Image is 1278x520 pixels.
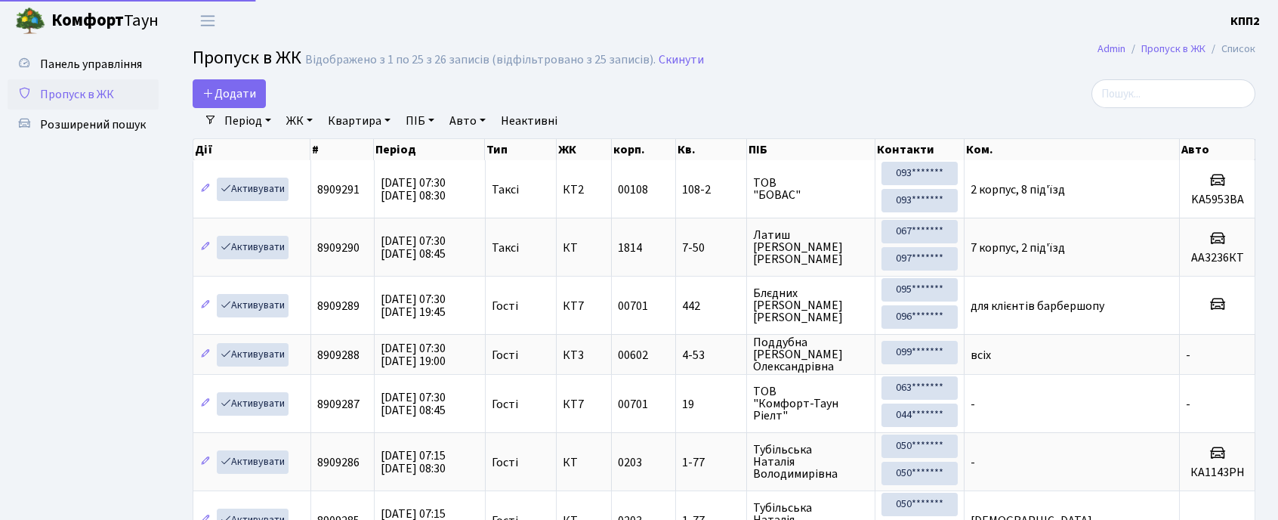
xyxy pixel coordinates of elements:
span: 2 корпус, 8 під'їзд [971,181,1065,198]
th: Тип [485,139,557,160]
th: Дії [193,139,310,160]
a: Активувати [217,178,289,201]
h5: КА1143РН [1186,466,1249,480]
span: 00701 [618,298,648,314]
th: Контакти [875,139,965,160]
nav: breadcrumb [1075,33,1278,65]
span: КТ3 [563,349,605,361]
span: 1-77 [682,457,740,469]
span: 0203 [618,454,642,471]
li: Список [1205,41,1255,57]
span: [DATE] 07:30 [DATE] 08:30 [381,175,446,204]
span: [DATE] 07:30 [DATE] 08:45 [381,233,446,262]
span: - [971,396,975,413]
span: ТОВ "БОВАС" [753,177,869,201]
span: 8909287 [317,396,360,413]
span: [DATE] 07:30 [DATE] 19:45 [381,291,446,320]
a: КПП2 [1230,12,1260,30]
span: КТ [563,242,605,254]
span: 108-2 [682,184,740,196]
span: 8909288 [317,347,360,364]
span: 00701 [618,396,648,413]
button: Переключити навігацію [189,8,227,33]
span: - [971,454,975,471]
span: для клієнтів барбершопу [971,298,1104,314]
a: Пропуск в ЖК [8,79,159,110]
a: Панель управління [8,49,159,79]
span: КТ7 [563,398,605,410]
b: Комфорт [51,8,124,32]
span: Поддубна [PERSON_NAME] Олександрівна [753,336,869,373]
span: Панель управління [40,56,142,73]
span: 8909291 [317,181,360,198]
span: 7-50 [682,242,740,254]
a: Авто [443,108,492,134]
span: Пропуск в ЖК [193,45,301,71]
span: Розширений пошук [40,116,146,133]
span: 4-53 [682,349,740,361]
span: 00602 [618,347,648,364]
th: корп. [612,139,676,160]
a: Активувати [217,450,289,474]
a: ПІБ [400,108,440,134]
span: Таксі [492,242,519,254]
span: КТ [563,457,605,469]
span: [DATE] 07:30 [DATE] 19:00 [381,340,446,370]
a: Період [218,108,277,134]
span: [DATE] 07:15 [DATE] 08:30 [381,447,446,477]
span: Пропуск в ЖК [40,86,114,103]
h5: АА3236КТ [1186,251,1249,265]
span: Гості [492,300,518,312]
span: всіх [971,347,991,364]
th: Авто [1180,139,1255,160]
span: [DATE] 07:30 [DATE] 08:45 [381,389,446,419]
th: Кв. [676,139,747,160]
span: КТ7 [563,300,605,312]
span: Гості [492,398,518,410]
input: Пошук... [1091,79,1255,108]
span: 8909289 [317,298,360,314]
a: ЖК [280,108,319,134]
span: 7 корпус, 2 під'їзд [971,240,1065,256]
span: 00108 [618,181,648,198]
span: Гості [492,457,518,469]
span: КТ2 [563,184,605,196]
a: Активувати [217,343,289,367]
th: Ком. [965,139,1180,160]
th: Період [374,139,485,160]
span: Блєдних [PERSON_NAME] [PERSON_NAME] [753,287,869,323]
a: Скинути [659,53,704,67]
div: Відображено з 1 по 25 з 26 записів (відфільтровано з 25 записів). [305,53,656,67]
a: Неактивні [495,108,563,134]
span: 442 [682,300,740,312]
a: Квартира [322,108,397,134]
a: Додати [193,79,266,108]
b: КПП2 [1230,13,1260,29]
span: Таксі [492,184,519,196]
span: 8909286 [317,454,360,471]
span: Додати [202,85,256,102]
th: # [310,139,374,160]
span: - [1186,347,1190,364]
span: Гості [492,349,518,361]
a: Пропуск в ЖК [1141,41,1205,57]
span: 8909290 [317,240,360,256]
span: Таун [51,8,159,34]
a: Admin [1097,41,1125,57]
a: Активувати [217,236,289,259]
a: Активувати [217,294,289,317]
span: Латиш [PERSON_NAME] [PERSON_NAME] [753,229,869,265]
span: - [1186,396,1190,413]
span: 19 [682,398,740,410]
th: ПІБ [747,139,875,160]
a: Активувати [217,392,289,416]
img: logo.png [15,6,45,36]
th: ЖК [557,139,612,160]
a: Розширений пошук [8,110,159,140]
h5: KA5953BA [1186,193,1249,207]
span: ТОВ "Комфорт-Таун Ріелт" [753,385,869,422]
span: Тубільська Наталія Володимирівна [753,444,869,480]
span: 1814 [618,240,642,256]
